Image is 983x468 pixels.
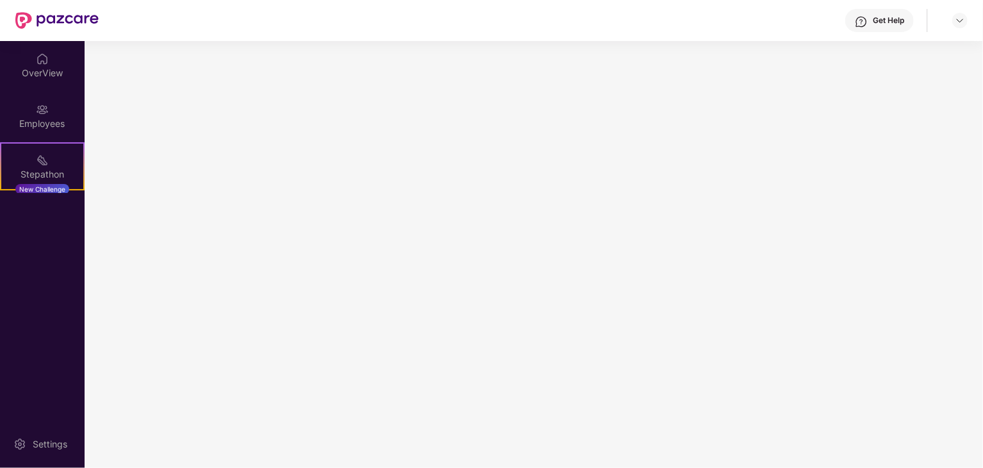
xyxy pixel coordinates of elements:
img: svg+xml;base64,PHN2ZyBpZD0iRHJvcGRvd24tMzJ4MzIiIHhtbG5zPSJodHRwOi8vd3d3LnczLm9yZy8yMDAwL3N2ZyIgd2... [955,15,965,26]
div: New Challenge [15,184,69,194]
img: svg+xml;base64,PHN2ZyB4bWxucz0iaHR0cDovL3d3dy53My5vcmcvMjAwMC9zdmciIHdpZHRoPSIyMSIgaGVpZ2h0PSIyMC... [36,154,49,167]
div: Stepathon [1,168,83,181]
img: svg+xml;base64,PHN2ZyBpZD0iSGVscC0zMngzMiIgeG1sbnM9Imh0dHA6Ly93d3cudzMub3JnLzIwMDAvc3ZnIiB3aWR0aD... [855,15,868,28]
img: svg+xml;base64,PHN2ZyBpZD0iRW1wbG95ZWVzIiB4bWxucz0iaHR0cDovL3d3dy53My5vcmcvMjAwMC9zdmciIHdpZHRoPS... [36,103,49,116]
img: svg+xml;base64,PHN2ZyBpZD0iSG9tZSIgeG1sbnM9Imh0dHA6Ly93d3cudzMub3JnLzIwMDAvc3ZnIiB3aWR0aD0iMjAiIG... [36,53,49,65]
div: Get Help [873,15,904,26]
div: Settings [29,438,71,451]
img: New Pazcare Logo [15,12,99,29]
img: svg+xml;base64,PHN2ZyBpZD0iU2V0dGluZy0yMHgyMCIgeG1sbnM9Imh0dHA6Ly93d3cudzMub3JnLzIwMDAvc3ZnIiB3aW... [13,438,26,451]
